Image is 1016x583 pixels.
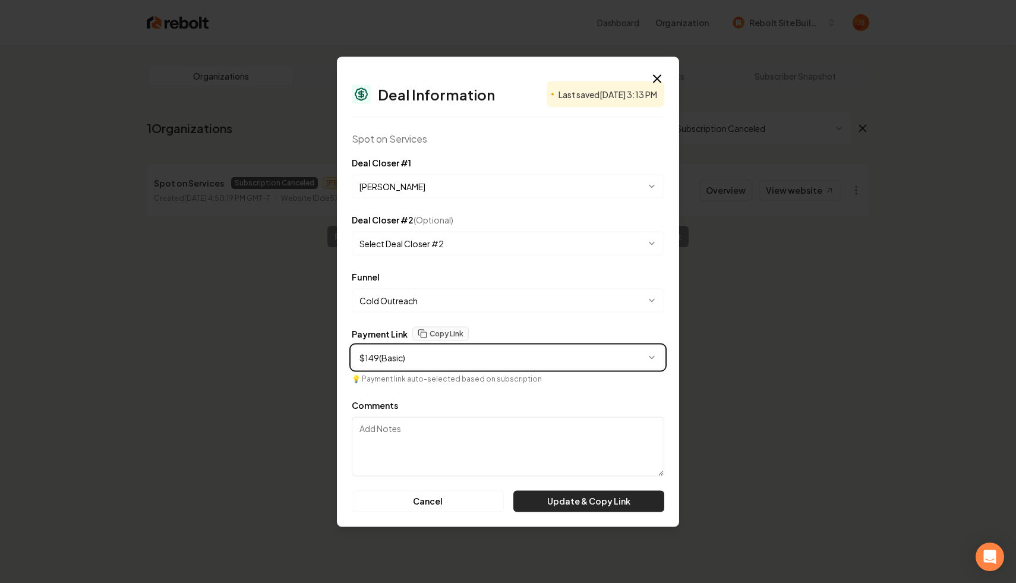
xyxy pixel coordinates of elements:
[412,326,469,341] button: Copy Link
[414,214,453,225] span: (Optional)
[352,214,453,225] label: Deal Closer #2
[352,399,398,410] label: Comments
[559,88,657,100] span: Last saved [DATE] 3:13 PM
[352,374,664,383] p: 💡 Payment link auto-selected based on subscription
[352,329,408,338] label: Payment Link
[378,87,495,101] h2: Deal Information
[352,490,504,512] button: Cancel
[352,271,380,282] label: Funnel
[513,490,664,512] button: Update & Copy Link
[352,157,411,168] label: Deal Closer #1
[352,131,664,146] div: Spot on Services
